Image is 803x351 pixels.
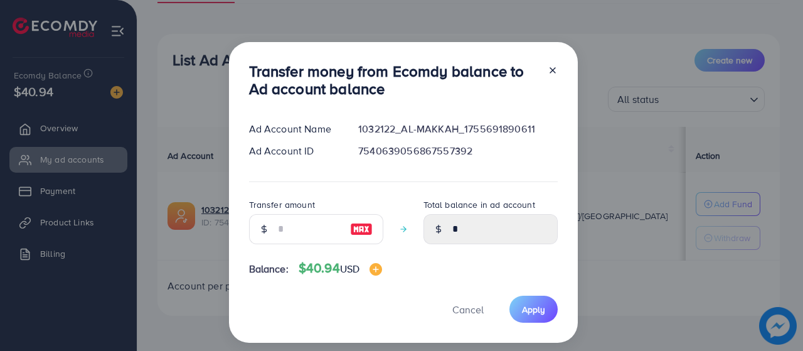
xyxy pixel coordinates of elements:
label: Total balance in ad account [423,198,535,211]
button: Apply [509,296,558,323]
img: image [350,222,373,237]
span: Cancel [452,303,484,316]
img: image [370,263,382,276]
div: 1032122_AL-MAKKAH_1755691890611 [348,122,567,136]
button: Cancel [437,296,499,323]
h3: Transfer money from Ecomdy balance to Ad account balance [249,62,538,99]
label: Transfer amount [249,198,315,211]
span: Apply [522,303,545,316]
span: Balance: [249,262,289,276]
div: Ad Account Name [239,122,349,136]
div: 7540639056867557392 [348,144,567,158]
span: USD [340,262,359,276]
div: Ad Account ID [239,144,349,158]
h4: $40.94 [299,261,382,276]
